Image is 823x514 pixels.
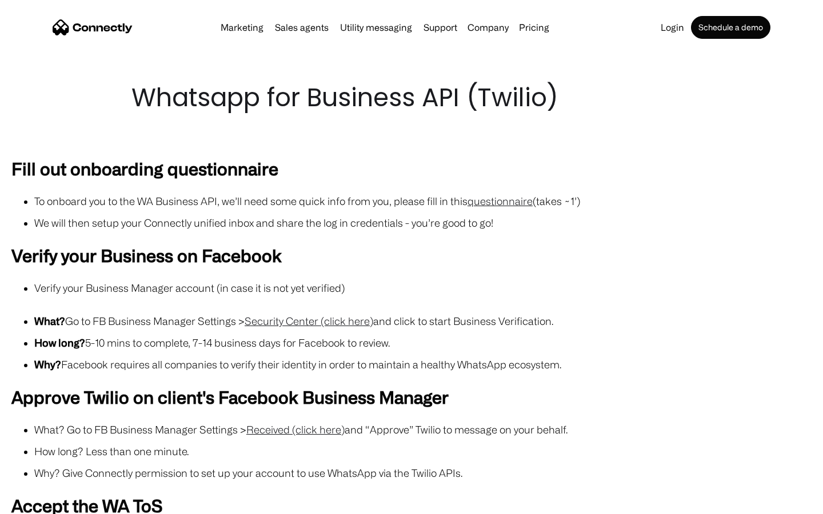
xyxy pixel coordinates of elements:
li: We will then setup your Connectly unified inbox and share the log in credentials - you’re good to... [34,215,812,231]
strong: Verify your Business on Facebook [11,246,282,265]
a: Schedule a demo [691,16,770,39]
a: Utility messaging [335,23,417,32]
h1: Whatsapp for Business API (Twilio) [131,80,692,115]
a: Marketing [216,23,268,32]
strong: Fill out onboarding questionnaire [11,159,278,178]
aside: Language selected: English [11,494,69,510]
a: Security Center (click here) [245,315,373,327]
a: Login [656,23,689,32]
a: questionnaire [468,195,533,207]
a: Support [419,23,462,32]
div: Company [468,19,509,35]
li: Facebook requires all companies to verify their identity in order to maintain a healthy WhatsApp ... [34,356,812,372]
a: Received (click here) [246,424,345,435]
strong: Why? [34,359,61,370]
li: Go to FB Business Manager Settings > and click to start Business Verification. [34,313,812,329]
strong: How long? [34,337,85,348]
div: Company [464,19,512,35]
ul: Language list [23,494,69,510]
li: Verify your Business Manager account (in case it is not yet verified) [34,280,812,296]
li: Why? Give Connectly permission to set up your account to use WhatsApp via the Twilio APIs. [34,465,812,481]
li: To onboard you to the WA Business API, we’ll need some quick info from you, please fill in this (... [34,193,812,209]
a: Sales agents [270,23,333,32]
strong: Approve Twilio on client's Facebook Business Manager [11,387,449,407]
a: Pricing [514,23,554,32]
li: 5-10 mins to complete, 7-14 business days for Facebook to review. [34,335,812,351]
li: What? Go to FB Business Manager Settings > and “Approve” Twilio to message on your behalf. [34,421,812,437]
li: How long? Less than one minute. [34,443,812,459]
a: home [53,19,133,36]
strong: What? [34,315,65,327]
